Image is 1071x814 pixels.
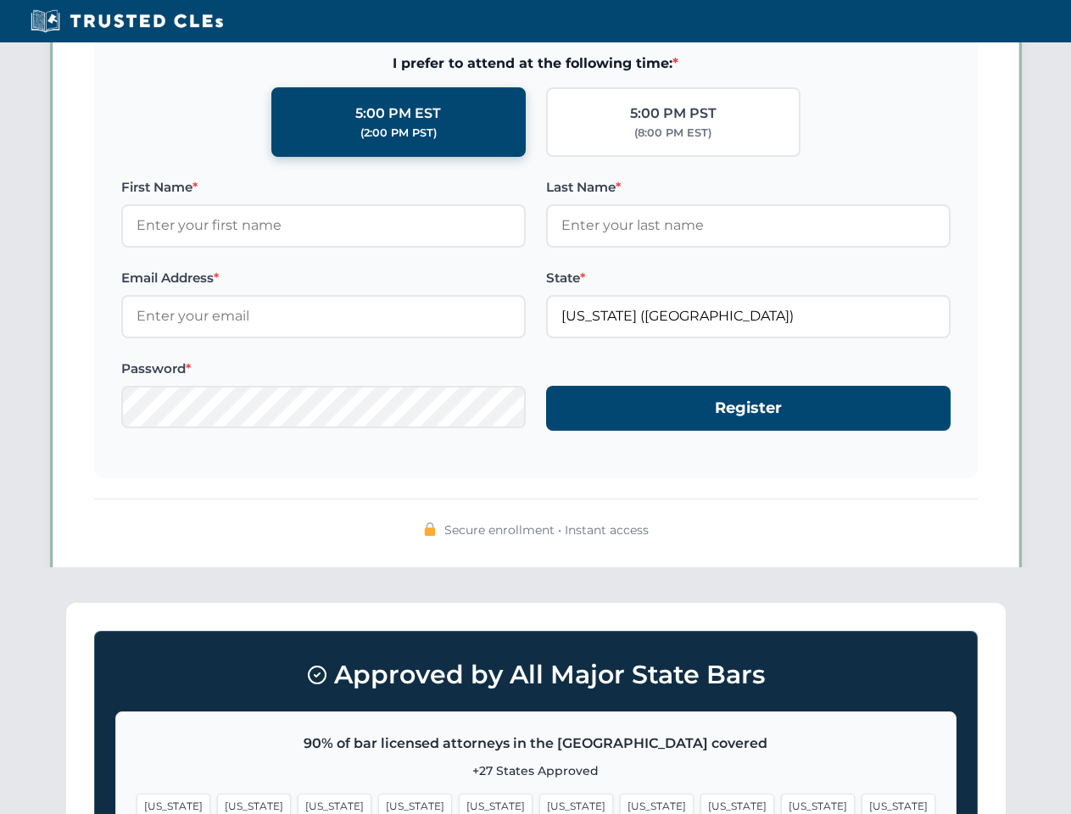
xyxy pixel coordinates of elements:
[121,204,526,247] input: Enter your first name
[137,761,935,780] p: +27 States Approved
[546,295,951,337] input: Florida (FL)
[546,177,951,198] label: Last Name
[355,103,441,125] div: 5:00 PM EST
[423,522,437,536] img: 🔒
[121,53,951,75] span: I prefer to attend at the following time:
[25,8,228,34] img: Trusted CLEs
[121,359,526,379] label: Password
[360,125,437,142] div: (2:00 PM PST)
[444,521,649,539] span: Secure enrollment • Instant access
[121,268,526,288] label: Email Address
[115,652,957,698] h3: Approved by All Major State Bars
[546,386,951,431] button: Register
[121,177,526,198] label: First Name
[137,733,935,755] p: 90% of bar licensed attorneys in the [GEOGRAPHIC_DATA] covered
[121,295,526,337] input: Enter your email
[546,204,951,247] input: Enter your last name
[630,103,717,125] div: 5:00 PM PST
[546,268,951,288] label: State
[634,125,711,142] div: (8:00 PM EST)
